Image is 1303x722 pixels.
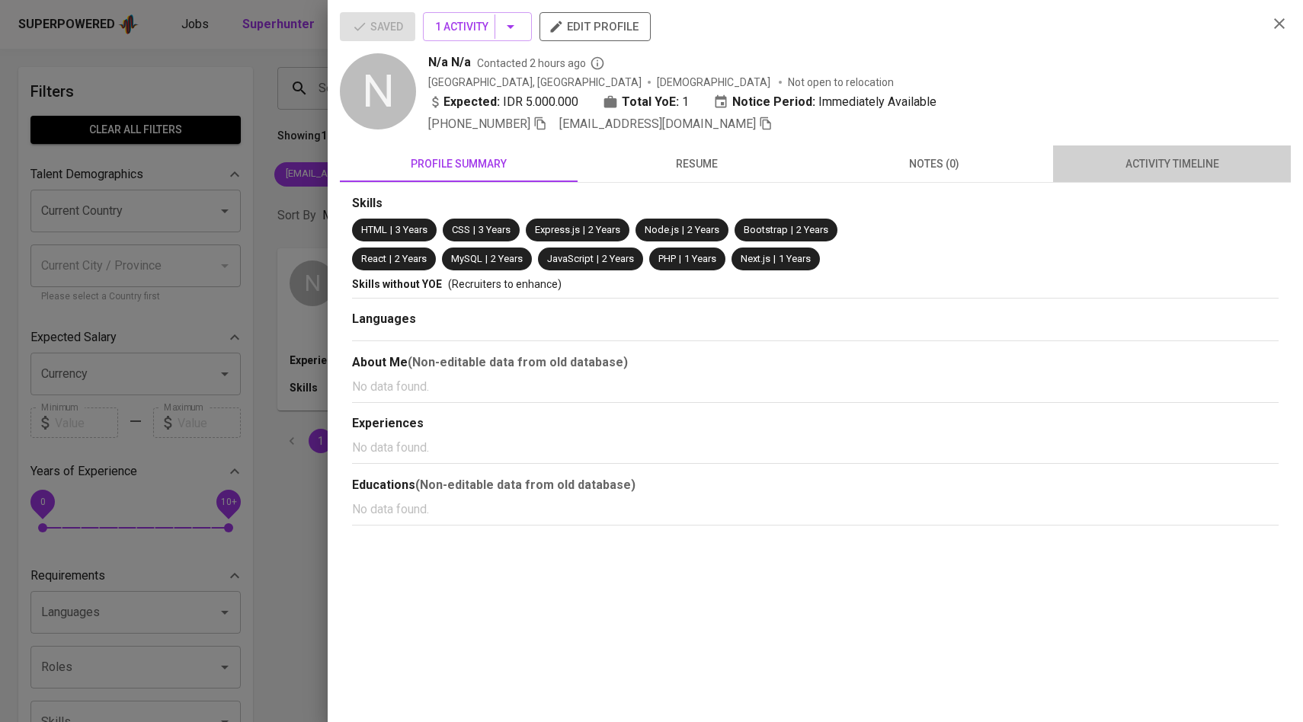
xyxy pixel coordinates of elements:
div: [GEOGRAPHIC_DATA], [GEOGRAPHIC_DATA] [428,75,642,90]
span: edit profile [552,17,639,37]
div: Educations [352,476,1279,494]
span: 2 Years [687,224,719,235]
span: | [773,252,776,267]
span: 2 Years [588,224,620,235]
span: | [682,223,684,238]
p: No data found. [352,500,1279,519]
div: About Me [352,353,1279,372]
span: 1 Years [684,253,716,264]
span: Node.js [645,224,679,235]
a: edit profile [539,20,651,32]
span: [PHONE_NUMBER] [428,117,530,131]
span: React [361,253,386,264]
p: No data found. [352,439,1279,457]
div: Experiences [352,415,1279,433]
b: (Non-editable data from old database) [408,355,628,369]
span: [DEMOGRAPHIC_DATA] [657,75,773,90]
span: 2 Years [395,253,427,264]
span: | [791,223,793,238]
span: 2 Years [602,253,634,264]
span: 3 Years [395,224,427,235]
span: CSS [452,224,470,235]
b: Expected: [443,93,500,111]
span: 1 Activity [435,18,520,37]
span: N/a N/a [428,53,471,72]
b: Notice Period: [732,93,815,111]
span: (Recruiters to enhance) [448,278,562,290]
div: N [340,53,416,129]
span: Express.js [535,224,580,235]
span: | [679,252,681,267]
span: | [597,252,599,267]
span: Next.js [741,253,770,264]
span: notes (0) [824,155,1044,174]
span: Contacted 2 hours ago [477,56,605,71]
div: Languages [352,311,1279,328]
span: MySQL [451,253,482,264]
div: Immediately Available [713,93,936,111]
span: 1 [682,93,689,111]
span: | [583,223,585,238]
button: edit profile [539,12,651,41]
span: HTML [361,224,387,235]
span: [EMAIL_ADDRESS][DOMAIN_NAME] [559,117,756,131]
span: | [473,223,475,238]
span: 3 Years [479,224,511,235]
b: Total YoE: [622,93,679,111]
svg: By Batam recruiter [590,56,605,71]
div: Skills [352,195,1279,212]
span: Skills without YOE [352,278,442,290]
b: (Non-editable data from old database) [415,478,635,492]
span: | [389,252,392,267]
button: 1 Activity [423,12,532,41]
span: | [485,252,488,267]
span: Bootstrap [744,224,788,235]
span: resume [587,155,806,174]
span: 1 Years [779,253,811,264]
div: IDR 5.000.000 [428,93,578,111]
p: No data found. [352,378,1279,396]
span: 2 Years [491,253,523,264]
p: Not open to relocation [788,75,894,90]
span: JavaScript [547,253,594,264]
span: 2 Years [796,224,828,235]
span: | [390,223,392,238]
span: PHP [658,253,676,264]
span: profile summary [349,155,568,174]
span: activity timeline [1062,155,1282,174]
